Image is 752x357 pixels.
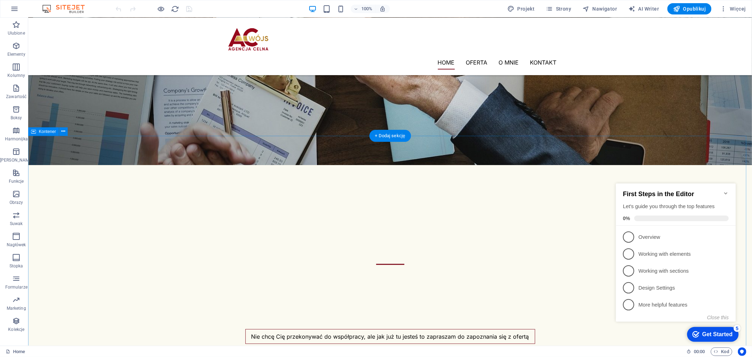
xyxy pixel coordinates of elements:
[543,3,574,14] button: Strony
[7,52,25,57] p: Elementy
[714,347,729,356] span: Kod
[380,6,386,12] i: Po zmianie rozmiaru automatycznie dostosowuje poziom powiększenia do wybranego urządzenia.
[10,200,23,205] p: Obrazy
[580,3,620,14] button: Nawigator
[717,3,749,14] button: Więcej
[686,347,705,356] h6: Czas sesji
[673,5,706,12] span: Opublikuj
[10,42,21,48] span: 0%
[3,123,123,140] li: More helpful features
[505,3,537,14] button: Projekt
[39,129,56,134] span: Kontener
[10,221,23,226] p: Suwak
[8,327,24,332] p: Kolekcje
[351,5,376,13] button: 100%
[171,5,179,13] button: reload
[171,5,179,13] i: Przeładuj stronę
[10,30,116,37] div: Let's guide you through the top features
[11,115,22,121] p: Boksy
[94,141,116,147] button: Close this
[25,60,110,68] p: Overview
[7,305,26,311] p: Marketing
[10,263,23,269] p: Stopka
[121,152,128,159] div: 5
[9,178,24,184] p: Funkcje
[7,73,25,78] p: Kolumny
[74,154,126,169] div: Get Started 5 items remaining, 0% complete
[25,111,110,119] p: Design Settings
[110,17,116,23] div: Minimize checklist
[7,242,26,248] p: Nagłówek
[89,158,120,164] div: Get Started
[667,3,711,14] button: Opublikuj
[361,5,373,13] h6: 100%
[694,347,705,356] span: 00 00
[8,30,25,36] p: Ulubione
[546,5,571,12] span: Strony
[720,5,746,12] span: Więcej
[738,347,746,356] button: Usercentrics
[41,5,93,13] img: Editor Logo
[625,3,662,14] button: AI Writer
[369,130,411,142] div: + Dodaj sekcję
[25,94,110,102] p: Working with sections
[5,284,27,290] p: Formularze
[582,5,617,12] span: Nawigator
[3,89,123,106] li: Working with sections
[699,349,700,354] span: :
[3,55,123,72] li: Overview
[711,347,732,356] button: Kod
[6,347,25,356] a: Kliknij, aby anulować zaznaczenie. Kliknij dwukrotnie, aby otworzyć Strony
[628,5,659,12] span: AI Writer
[25,128,110,135] p: More helpful features
[157,5,165,13] button: Kliknij tutaj, aby wyjść z trybu podglądu i kontynuować edycję
[3,106,123,123] li: Design Settings
[5,136,28,142] p: Harmonijka
[6,94,26,99] p: Zawartość
[25,77,110,85] p: Working with elements
[10,17,116,25] h2: First Steps in the Editor
[507,5,534,12] span: Projekt
[3,72,123,89] li: Working with elements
